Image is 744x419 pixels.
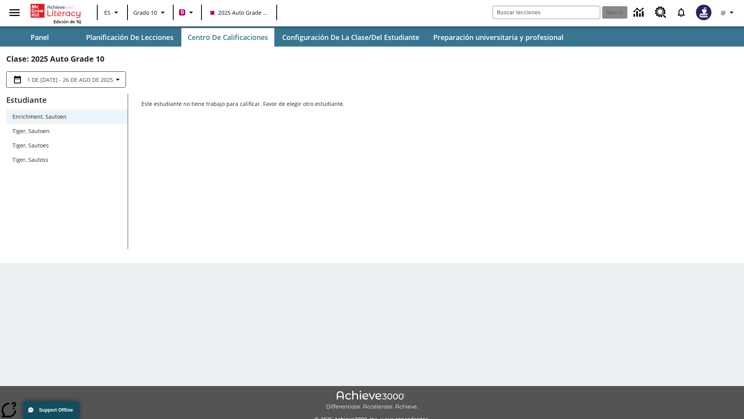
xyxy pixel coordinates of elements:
a: Notificaciones [671,2,691,23]
button: Abrir el menú lateral [3,1,26,24]
button: Boost El color de la clase es rojo violeta. Cambiar el color de la clase. [176,5,199,19]
p: Estudiante [6,94,127,106]
a: Portada [31,3,81,19]
button: Panel [1,28,78,47]
div: Tiger, Sautoss [6,152,127,167]
button: Planificación de lecciones [80,28,180,47]
svg: Collapse Date Range Filter [113,75,122,84]
span: Tiger, Sautoes [12,141,121,149]
div: Tiger, Sautoen [6,124,127,138]
div: Portada [31,2,81,24]
span: @ [721,9,726,17]
div: Tiger, Sautoes [6,138,127,152]
a: Centro de recursos, Se abrirá en una pestaña nueva. [650,2,671,23]
button: Perfil/Configuración [716,5,741,19]
button: Grado: Grado 10, Elige un grado [130,5,170,19]
img: Avatar [696,5,711,20]
span: Support Offline [39,407,73,413]
span: Tiger, Sautoss [12,156,121,164]
span: ES [104,9,110,17]
button: Lenguaje: ES, Selecciona un idioma [100,5,125,19]
p: Este estudiante no tiene trabajo para calificar. Favor de elegir otro estudiante. [141,100,738,114]
button: Support Offline [23,401,79,419]
img: Achieve3000 Differentiate Accelerate Achieve [326,391,418,410]
span: Grado 10 [133,9,157,17]
button: Escoja un nuevo avatar [691,2,716,23]
button: Seleccione el intervalo de fechas opción del menú [10,75,122,84]
span: B [181,7,184,17]
span: Enrichment, Sautoen [12,113,121,121]
span: Edición de NJ [53,19,81,24]
button: Preparación universitaria y profesional [427,28,570,47]
button: Configuración de la clase/del estudiante [276,28,425,47]
span: 1 de [DATE] - 26 de ago de 2025 [27,76,113,84]
h2: Clase : 2025 Auto Grade 10 [6,53,738,65]
input: Buscar campo [493,6,600,19]
button: Centro de calificaciones [181,28,274,47]
div: Enrichment, Sautoen [6,109,127,124]
span: Tiger, Sautoen [12,127,121,135]
a: Centro de información [629,2,650,23]
span: 2025 Auto Grade 10 [210,9,268,17]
